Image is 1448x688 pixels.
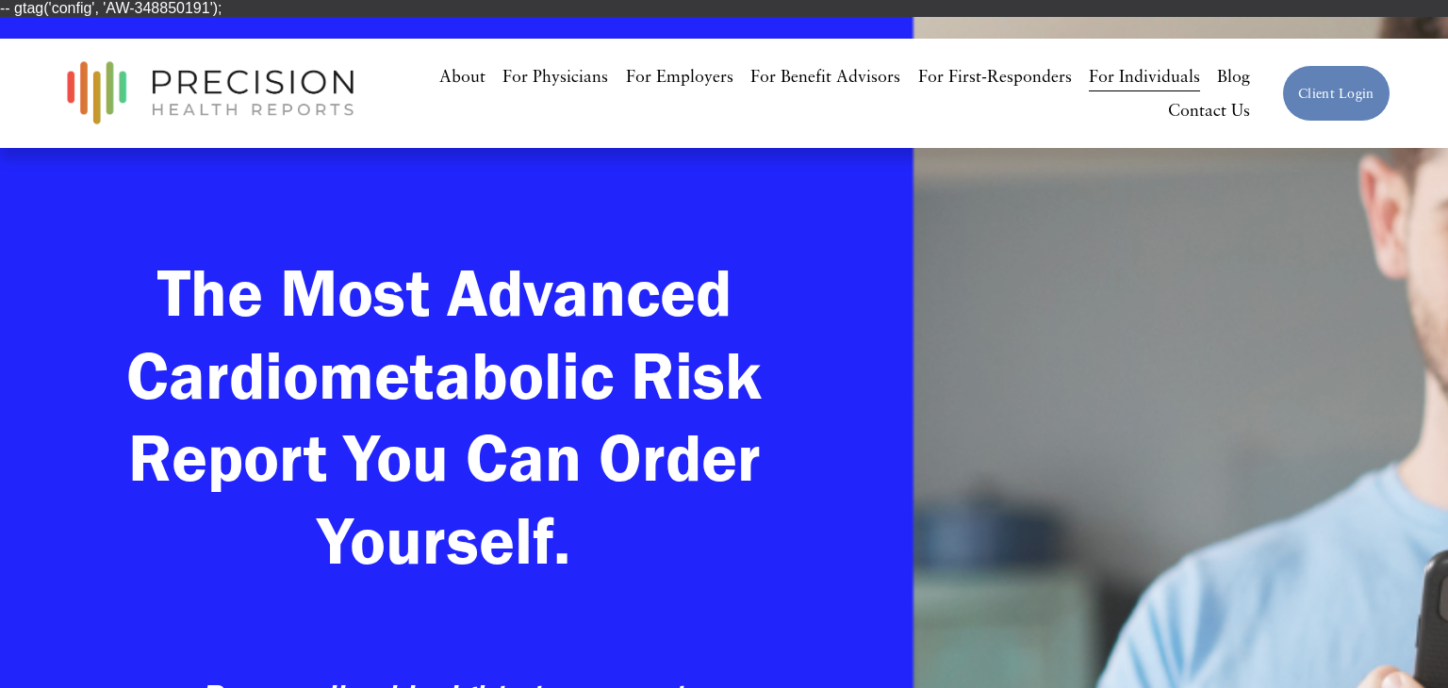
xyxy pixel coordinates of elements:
[502,59,608,93] a: For Physicians
[1089,59,1200,93] a: For Individuals
[126,252,779,582] strong: The Most Advanced Cardiometabolic Risk Report You Can Order Yourself.
[1217,59,1250,93] a: Blog
[1168,93,1250,127] a: Contact Us
[750,59,900,93] a: For Benefit Advisors
[439,59,485,93] a: About
[626,59,733,93] a: For Employers
[1282,65,1390,123] a: Client Login
[58,53,363,133] img: Precision Health Reports
[918,59,1072,93] a: For First-Responders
